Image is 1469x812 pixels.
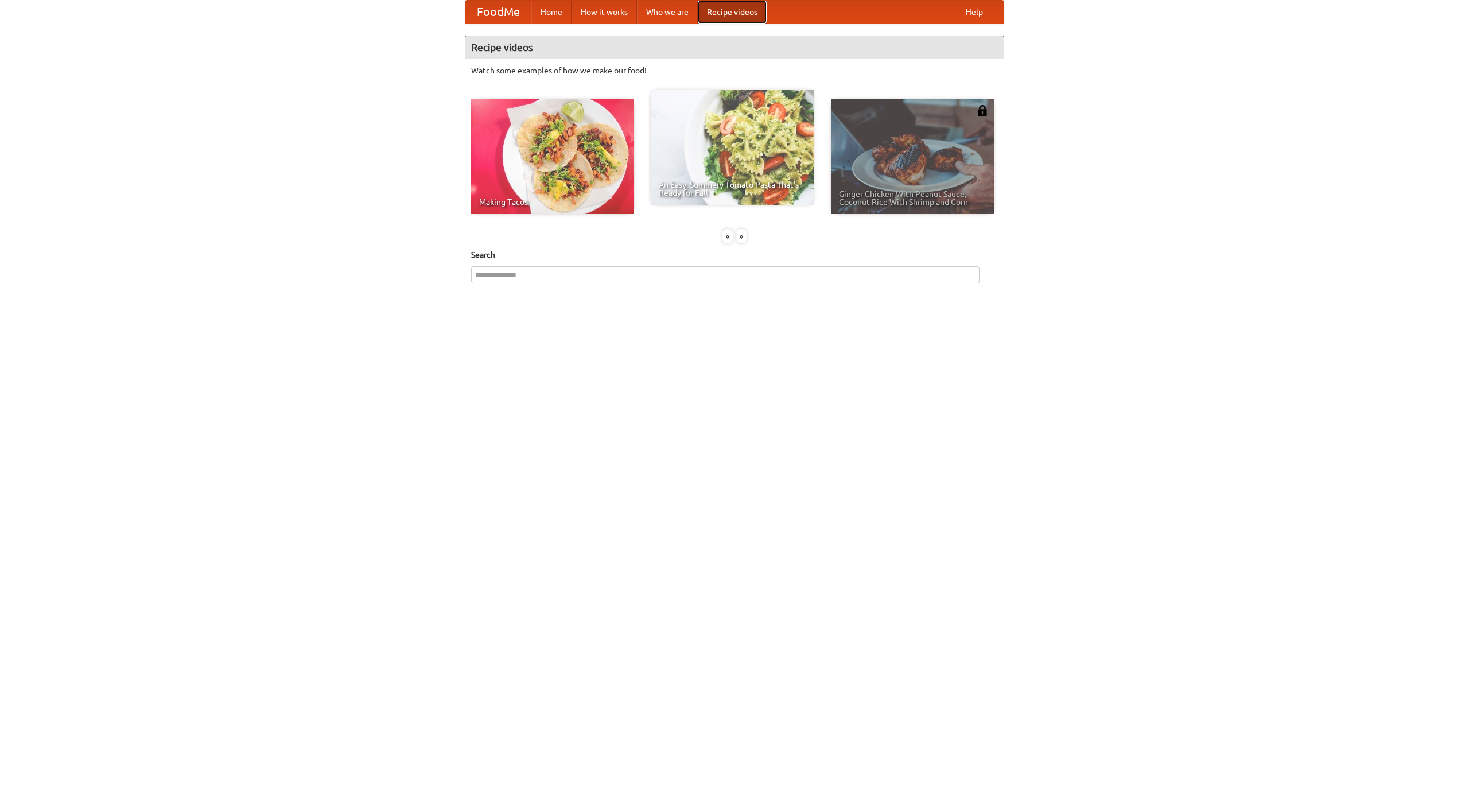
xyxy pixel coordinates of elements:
a: FoodMe [465,1,531,24]
img: 483408.png [977,105,988,116]
a: Making Tacos [471,99,634,214]
span: Making Tacos [479,198,626,206]
h5: Search [471,249,998,261]
a: An Easy, Summery Tomato Pasta That's Ready for Fall [651,90,814,205]
a: Help [957,1,992,24]
a: How it works [572,1,637,24]
a: Recipe videos [698,1,767,24]
a: Who we are [637,1,698,24]
div: « [722,229,733,243]
h4: Recipe videos [465,36,1004,59]
a: Home [531,1,572,24]
div: » [736,229,747,243]
p: Watch some examples of how we make our food! [471,65,998,76]
span: An Easy, Summery Tomato Pasta That's Ready for Fall [659,181,806,197]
